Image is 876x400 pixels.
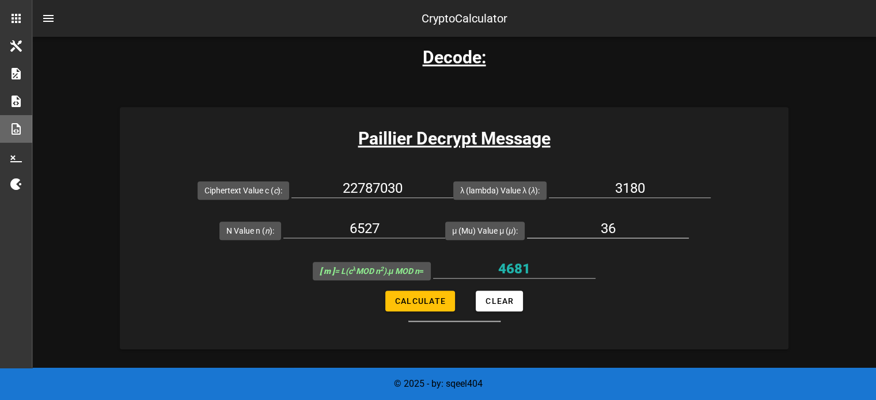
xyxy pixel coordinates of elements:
[452,225,518,237] label: μ (Mu) Value μ ( ):
[352,265,356,273] sup: λ
[320,266,335,276] b: [ m ]
[380,265,384,273] sup: 2
[320,266,424,276] span: =
[423,44,486,70] h3: Decode:
[320,266,419,276] i: = L(c MOD n ).μ MOD n
[531,186,535,195] i: λ
[226,225,274,237] label: N Value n ( ):
[509,226,513,235] i: μ
[204,185,282,196] label: Ciphertext Value c ( ):
[422,10,507,27] div: CryptoCalculator
[476,291,523,311] button: Clear
[35,5,62,32] button: nav-menu-toggle
[274,186,278,195] i: c
[394,378,483,389] span: © 2025 - by: sqeel404
[265,226,270,235] i: n
[120,125,788,151] h3: Paillier Decrypt Message
[395,296,446,306] span: Calculate
[460,185,540,196] label: λ (lambda) Value λ ( ):
[485,296,514,306] span: Clear
[385,291,455,311] button: Calculate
